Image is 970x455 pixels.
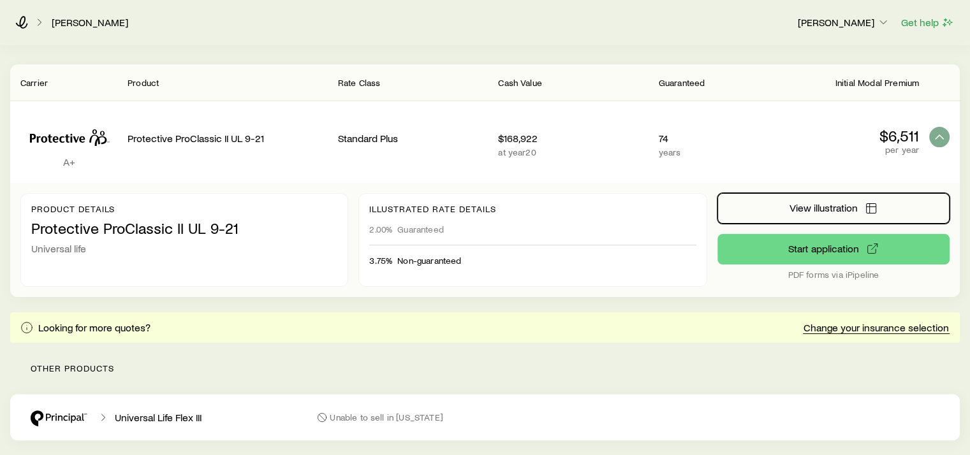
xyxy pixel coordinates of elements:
[835,77,919,88] span: Initial Modal Premium
[31,204,337,214] p: Product details
[115,411,202,424] p: Universal Life Flex III
[20,77,48,88] span: Carrier
[498,147,648,157] p: at year 20
[498,77,542,88] span: Cash Value
[659,77,705,88] span: Guaranteed
[900,15,955,30] button: Get help
[498,132,648,145] p: $168,922
[369,256,392,266] span: 3.75%
[659,132,759,145] p: 74
[789,203,857,213] span: View illustration
[803,322,950,334] a: Change your insurance selection
[717,193,950,224] button: View illustration
[20,155,117,168] p: A+
[10,64,960,297] div: Permanent quotes
[38,321,151,334] p: Looking for more quotes?
[659,147,759,157] p: years
[397,256,461,266] span: Non-guaranteed
[338,77,381,88] span: Rate Class
[128,132,328,145] p: Protective ProClassic II UL 9-21
[51,17,129,29] a: [PERSON_NAME]
[330,412,443,422] p: Unable to sell in [US_STATE]
[769,127,919,145] p: $6,511
[798,16,890,29] p: [PERSON_NAME]
[369,224,392,235] span: 2.00%
[31,219,337,237] p: Protective ProClassic II UL 9-21
[769,145,919,155] p: per year
[717,234,950,264] a: Start application
[397,224,444,235] span: Guaranteed
[797,15,890,31] button: [PERSON_NAME]
[338,132,488,145] p: Standard Plus
[10,343,960,394] p: Other products
[369,204,696,214] p: Illustrated rate details
[31,242,337,255] p: Universal life
[717,270,950,280] p: PDF forms via iPipeline
[128,77,159,88] span: Product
